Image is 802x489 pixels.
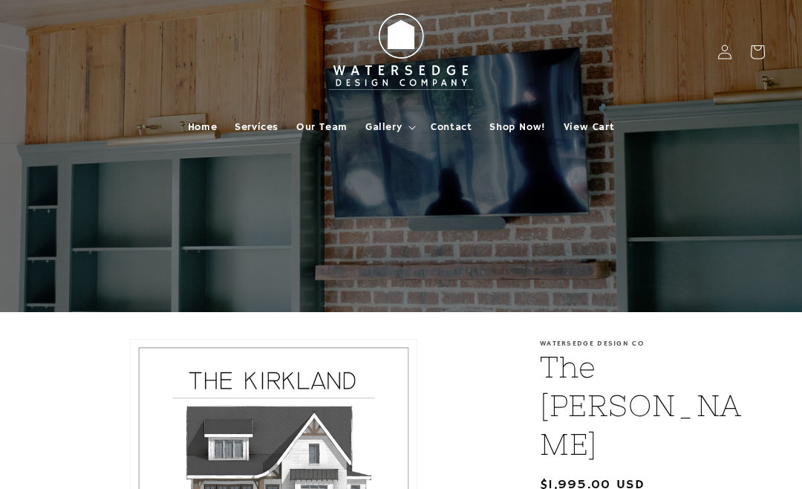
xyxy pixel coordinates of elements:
a: Shop Now! [480,111,554,143]
img: Watersedge Design Co [319,6,483,98]
a: Home [179,111,226,143]
a: Services [226,111,287,143]
a: Contact [422,111,480,143]
h1: The [PERSON_NAME] [540,348,765,464]
span: Gallery [365,120,402,134]
span: Our Team [296,120,348,134]
summary: Gallery [356,111,422,143]
span: Shop Now! [489,120,545,134]
span: Home [188,120,217,134]
p: Watersedge Design Co [540,339,765,348]
span: View Cart [564,120,614,134]
span: Services [235,120,278,134]
span: Contact [431,120,472,134]
a: View Cart [555,111,623,143]
a: Our Team [287,111,356,143]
